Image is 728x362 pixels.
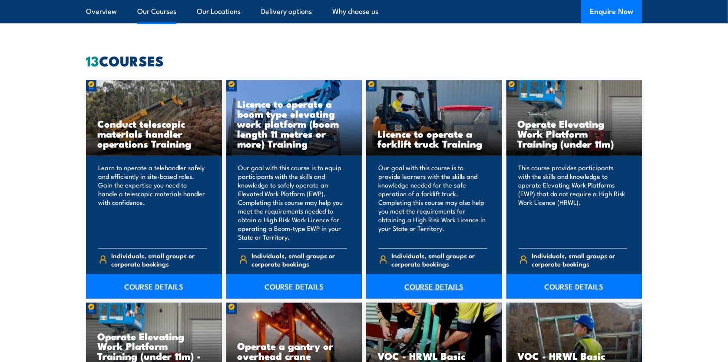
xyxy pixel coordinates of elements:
span: Individuals, small groups or corporate bookings [251,251,347,268]
a: COURSE DETAILS [226,274,362,299]
strong: 13 [86,49,99,71]
p: Our goal with this course is to provide learners with the skills and knowledge needed for the saf... [378,163,487,241]
a: COURSE DETAILS [506,274,642,299]
span: Individuals, small groups or corporate bookings [112,251,207,268]
span: Individuals, small groups or corporate bookings [532,251,627,268]
span: Individuals, small groups or corporate bookings [392,251,487,268]
h3: Licence to operate a boom type elevating work platform (boom length 11 metres or more) Training [238,99,351,148]
p: Our goal with this course is to equip participants with the skills and knowledge to safely operat... [238,163,347,241]
p: This course provides participants with the skills and knowledge to operate Elevating Work Platfor... [519,163,628,241]
h3: Operate Elevating Work Platform Training (under 11m) [518,118,631,148]
a: COURSE DETAILS [366,274,502,299]
h3: Conduct telescopic materials handler operations Training [97,118,211,148]
p: Learn to operate a telehandler safely and efficiently in site-based roles. Gain the expertise you... [98,163,207,241]
h2: COURSES [86,54,642,66]
h3: Licence to operate a forklift truck Training [377,128,491,148]
a: COURSE DETAILS [86,274,222,299]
